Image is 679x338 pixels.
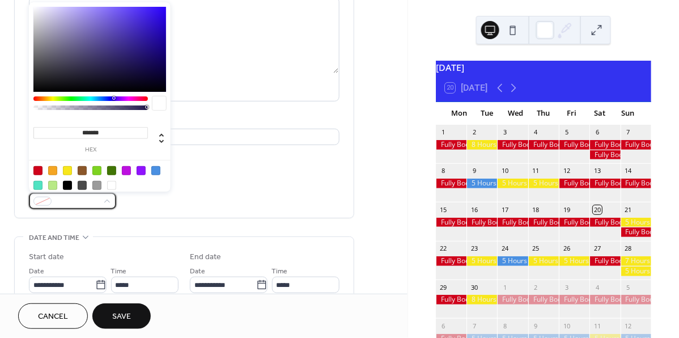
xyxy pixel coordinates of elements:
span: Date [190,266,205,278]
div: 28 [624,244,633,253]
div: #B8E986 [48,181,57,190]
div: Fully Booked [621,295,651,305]
div: #F5A623 [48,166,57,175]
div: Fully Booked [436,140,466,150]
div: Fully Booked [621,227,651,237]
div: 18 [532,205,540,214]
div: 7 Hours [621,256,651,266]
div: Fully Booked [559,140,589,150]
div: Fully Booked [589,256,620,266]
div: 21 [624,205,633,214]
div: 26 [562,244,571,253]
div: Fully Booked [436,179,466,188]
div: 8 [439,167,448,175]
div: 1 [500,283,509,291]
div: Start date [29,251,64,263]
div: Mon [445,102,473,125]
div: 6 [439,322,448,330]
div: 4 [593,283,601,291]
div: #4A4A4A [78,181,87,190]
div: Fully Booked [589,295,620,305]
span: Save [112,311,131,323]
span: Time [272,266,288,278]
div: 5 Hours [497,179,528,188]
div: 8 Hours [466,140,497,150]
span: Cancel [38,311,68,323]
div: 5 Hours [559,256,589,266]
div: 19 [562,205,571,214]
div: [DATE] [436,61,651,74]
div: 10 [562,322,571,330]
div: Fully Booked [528,140,559,150]
div: 5 Hours [528,256,559,266]
div: Sun [614,102,642,125]
label: hex [33,147,148,153]
div: 5 Hours [466,179,497,188]
div: 24 [500,244,509,253]
div: 3 [562,283,571,291]
div: 7 [624,128,633,137]
div: Fully Booked [559,218,589,227]
div: Tue [473,102,502,125]
div: 29 [439,283,448,291]
div: 25 [532,244,540,253]
div: Fully Booked [621,140,651,150]
div: #000000 [63,181,72,190]
div: Fully Booked [589,179,620,188]
div: 11 [532,167,540,175]
div: Fully Booked [589,218,620,227]
div: #9B9B9B [92,181,101,190]
div: 9 [532,322,540,330]
div: #8B572A [78,166,87,175]
div: Fully Booked [436,218,466,227]
div: 12 [562,167,571,175]
a: Cancel [18,303,88,329]
div: 10 [500,167,509,175]
div: 3 [500,128,509,137]
div: Fully Booked [497,140,528,150]
div: 22 [439,244,448,253]
div: 7 [470,322,478,330]
div: 2 [532,283,540,291]
div: 5 Hours [621,267,651,276]
div: Fully Booked [497,218,528,227]
div: Fully Booked [497,295,528,305]
div: 9 [470,167,478,175]
div: Fully Booked [528,295,559,305]
button: Save [92,303,151,329]
div: 17 [500,205,509,214]
div: #D0021B [33,166,43,175]
div: Fully Booked [589,150,620,160]
div: #7ED321 [92,166,101,175]
div: 11 [593,322,601,330]
div: 8 Hours [466,295,497,305]
div: 5 [624,283,633,291]
div: 2 [470,128,478,137]
div: #FFFFFF [107,181,116,190]
div: 13 [593,167,601,175]
div: #50E3C2 [33,181,43,190]
div: 5 Hours [528,179,559,188]
div: Fully Booked [528,218,559,227]
div: #4A90E2 [151,166,160,175]
div: 5 Hours [497,256,528,266]
div: 30 [470,283,478,291]
span: Date and time [29,232,79,244]
div: 5 Hours [621,218,651,227]
div: #BD10E0 [122,166,131,175]
div: Fully Booked [589,140,620,150]
div: Fully Booked [559,295,589,305]
div: #F8E71C [63,166,72,175]
div: Fri [558,102,586,125]
div: Thu [529,102,558,125]
div: #9013FE [137,166,146,175]
div: 8 [500,322,509,330]
div: 14 [624,167,633,175]
div: 5 Hours [466,256,497,266]
div: 4 [532,128,540,137]
div: 6 [593,128,601,137]
div: #417505 [107,166,116,175]
div: 27 [593,244,601,253]
div: 16 [470,205,478,214]
div: Fully Booked [466,218,497,227]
